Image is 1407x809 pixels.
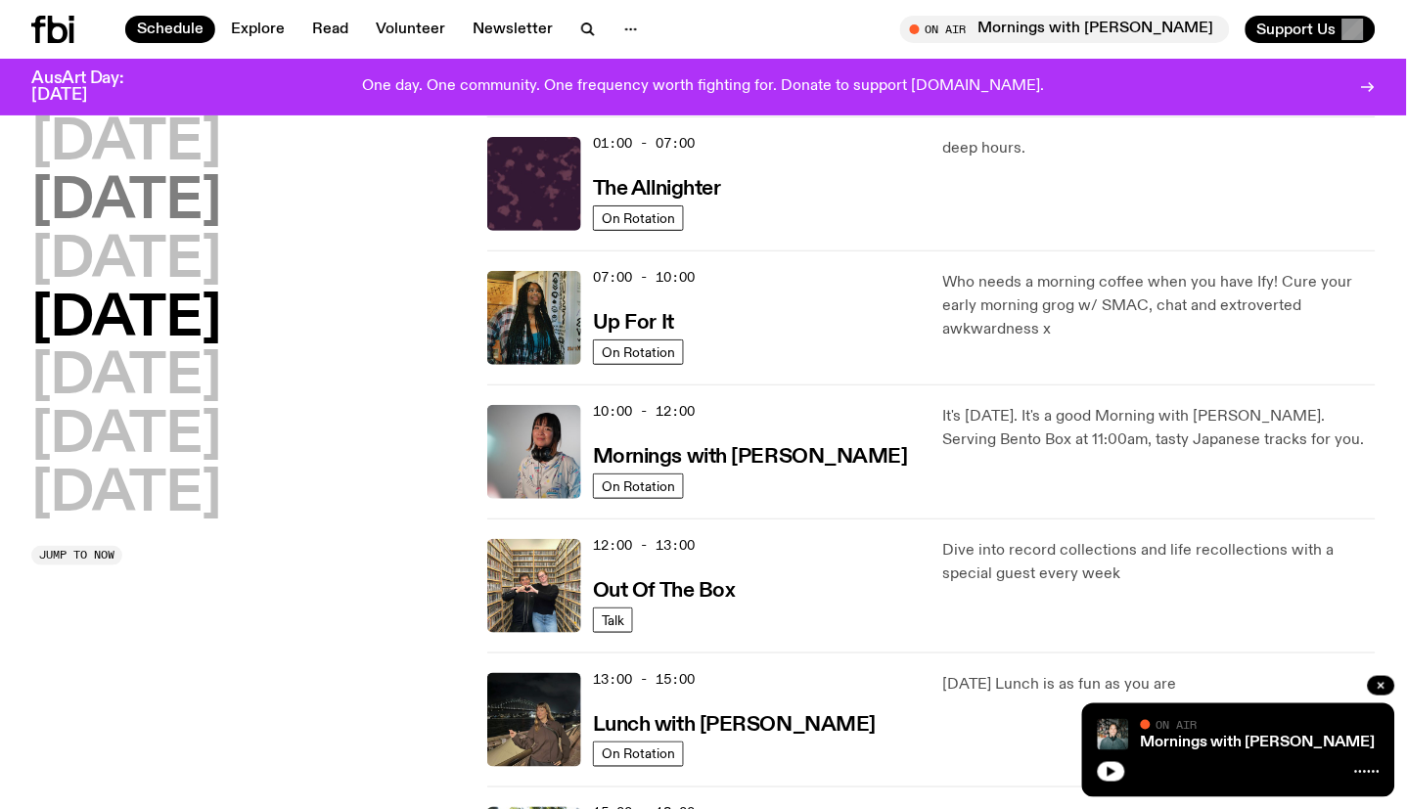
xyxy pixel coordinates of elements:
[31,175,221,230] button: [DATE]
[900,16,1230,43] button: On AirMornings with [PERSON_NAME]
[602,746,675,761] span: On Rotation
[943,405,1376,452] p: It's [DATE]. It's a good Morning with [PERSON_NAME]. Serving Bento Box at 11:00am, tasty Japanese...
[487,271,581,365] img: Ify - a Brown Skin girl with black braided twists, looking up to the side with her tongue stickin...
[602,344,675,359] span: On Rotation
[364,16,457,43] a: Volunteer
[593,268,695,287] span: 07:00 - 10:00
[593,447,908,468] h3: Mornings with [PERSON_NAME]
[593,175,721,200] a: The Allnighter
[593,607,633,633] a: Talk
[602,210,675,225] span: On Rotation
[39,550,114,561] span: Jump to now
[1257,21,1337,38] span: Support Us
[487,673,581,767] img: Izzy Page stands above looking down at Opera Bar. She poses in front of the Harbour Bridge in the...
[31,350,221,405] button: [DATE]
[593,443,908,468] a: Mornings with [PERSON_NAME]
[593,205,684,231] a: On Rotation
[125,16,215,43] a: Schedule
[363,78,1045,96] p: One day. One community. One frequency worth fighting for. Donate to support [DOMAIN_NAME].
[602,478,675,493] span: On Rotation
[487,539,581,633] img: Matt and Kate stand in the music library and make a heart shape with one hand each.
[461,16,565,43] a: Newsletter
[943,539,1376,586] p: Dive into record collections and life recollections with a special guest every week
[31,116,221,171] button: [DATE]
[31,234,221,289] button: [DATE]
[593,134,695,153] span: 01:00 - 07:00
[593,313,674,334] h3: Up For It
[1157,718,1198,731] span: On Air
[31,70,157,104] h3: AusArt Day: [DATE]
[300,16,360,43] a: Read
[31,468,221,522] button: [DATE]
[1246,16,1376,43] button: Support Us
[593,339,684,365] a: On Rotation
[593,179,721,200] h3: The Allnighter
[1141,735,1376,750] a: Mornings with [PERSON_NAME]
[487,405,581,499] img: Kana Frazer is smiling at the camera with her head tilted slightly to her left. She wears big bla...
[31,546,122,565] button: Jump to now
[31,292,221,347] button: [DATE]
[593,309,674,334] a: Up For It
[593,536,695,555] span: 12:00 - 13:00
[593,581,736,602] h3: Out Of The Box
[593,473,684,499] a: On Rotation
[593,402,695,421] span: 10:00 - 12:00
[943,271,1376,341] p: Who needs a morning coffee when you have Ify! Cure your early morning grog w/ SMAC, chat and extr...
[943,673,1376,697] p: [DATE] Lunch is as fun as you are
[593,715,876,736] h3: Lunch with [PERSON_NAME]
[1098,719,1129,750] img: Radio presenter Ben Hansen sits in front of a wall of photos and an fbi radio sign. Film photo. B...
[593,577,736,602] a: Out Of The Box
[593,742,684,767] a: On Rotation
[593,670,695,689] span: 13:00 - 15:00
[943,137,1376,160] p: deep hours.
[219,16,296,43] a: Explore
[602,612,624,627] span: Talk
[593,711,876,736] a: Lunch with [PERSON_NAME]
[31,409,221,464] button: [DATE]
